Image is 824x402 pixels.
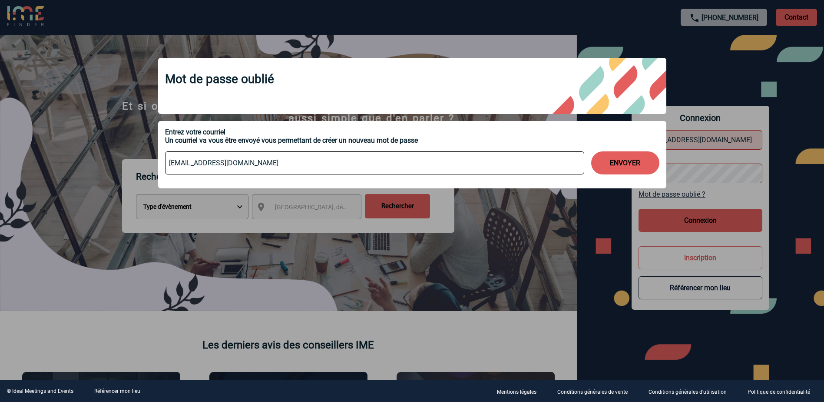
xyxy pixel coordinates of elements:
[649,389,727,395] p: Conditions générales d'utilisation
[94,388,140,394] a: Référencer mon lieu
[165,128,659,144] div: Entrez votre courriel Un courriel va vous être envoyé vous permettant de créer un nouveau mot de ...
[591,151,659,174] button: ENVOYER
[497,389,536,395] p: Mentions légales
[748,389,810,395] p: Politique de confidentialité
[158,58,666,114] div: Mot de passe oublié
[557,389,628,395] p: Conditions générales de vente
[165,151,584,174] input: Email
[642,387,741,395] a: Conditions générales d'utilisation
[7,388,73,394] div: © Ideal Meetings and Events
[550,387,642,395] a: Conditions générales de vente
[490,387,550,395] a: Mentions légales
[741,387,824,395] a: Politique de confidentialité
